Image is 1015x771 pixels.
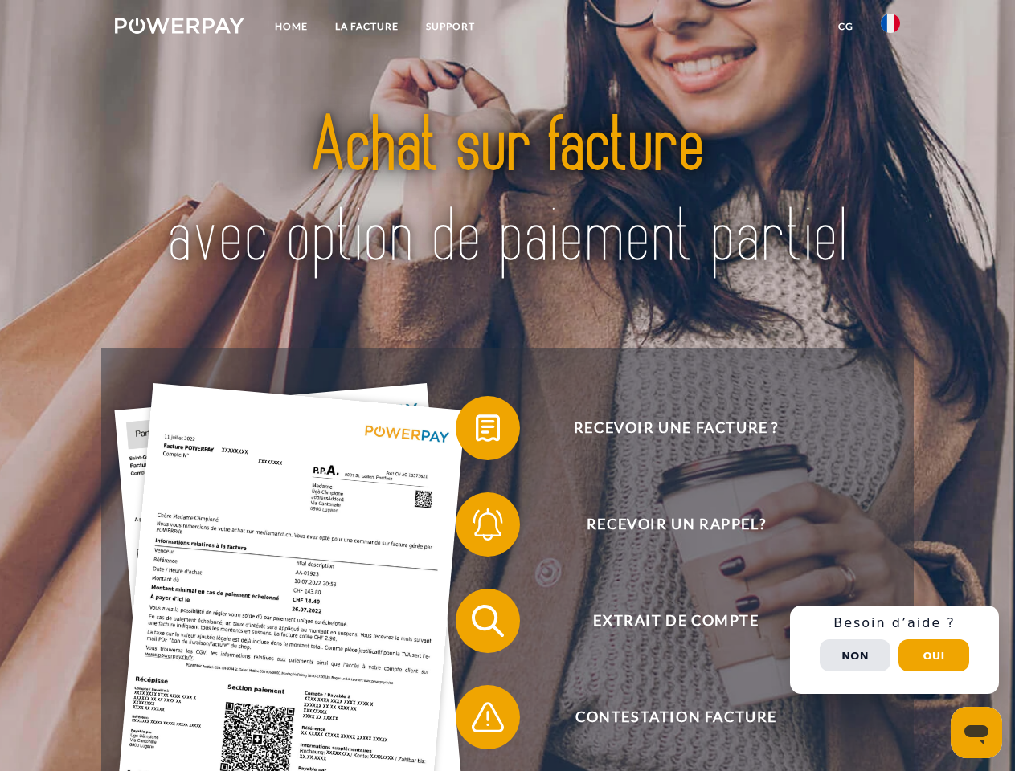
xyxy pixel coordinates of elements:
span: Recevoir une facture ? [479,396,873,460]
a: CG [825,12,867,41]
img: logo-powerpay-white.svg [115,18,244,34]
span: Recevoir un rappel? [479,492,873,557]
a: Support [412,12,489,41]
img: fr [881,14,900,33]
img: title-powerpay_fr.svg [153,77,862,308]
a: LA FACTURE [321,12,412,41]
button: Recevoir une facture ? [456,396,874,460]
iframe: Bouton de lancement de la fenêtre de messagerie [951,707,1002,758]
span: Extrait de compte [479,589,873,653]
span: Contestation Facture [479,685,873,749]
img: qb_bell.svg [468,504,508,545]
button: Extrait de compte [456,589,874,653]
div: Schnellhilfe [790,606,999,694]
h3: Besoin d’aide ? [800,615,989,631]
img: qb_warning.svg [468,697,508,737]
a: Home [261,12,321,41]
button: Oui [898,639,969,671]
img: qb_bill.svg [468,408,508,448]
button: Non [820,639,890,671]
img: qb_search.svg [468,601,508,641]
button: Contestation Facture [456,685,874,749]
button: Recevoir un rappel? [456,492,874,557]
